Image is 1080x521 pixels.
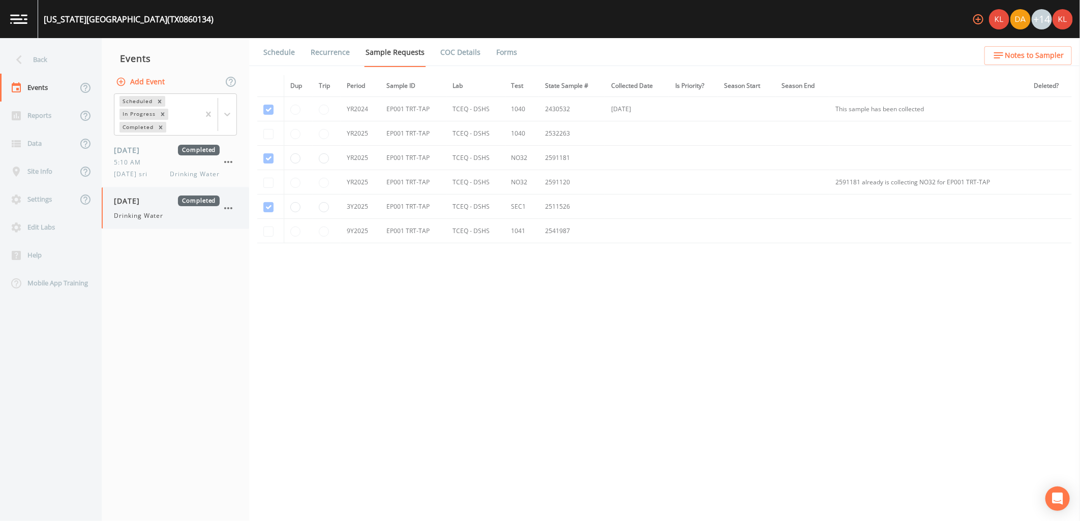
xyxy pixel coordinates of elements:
td: EP001 TRT-TAP [381,170,447,194]
div: Remove Scheduled [154,96,165,107]
td: YR2025 [341,121,380,146]
a: Forms [495,38,519,67]
td: EP001 TRT-TAP [381,194,447,219]
th: Dup [284,75,313,97]
span: Notes to Sampler [1005,49,1064,62]
td: EP001 TRT-TAP [381,97,447,121]
td: 1040 [505,121,539,146]
span: 5:10 AM [114,158,147,167]
div: Events [102,46,249,71]
div: +14 [1032,9,1052,29]
td: YR2024 [341,97,380,121]
span: Drinking Water [170,170,220,179]
td: 3Y2025 [341,194,380,219]
img: 9c4450d90d3b8045b2e5fa62e4f92659 [1053,9,1073,29]
td: 2532263 [539,121,605,146]
td: 2541987 [539,219,605,243]
td: TCEQ - DSHS [446,219,505,243]
th: Trip [313,75,341,97]
div: Open Intercom Messenger [1045,486,1070,511]
a: [DATE]CompletedDrinking Water [102,187,249,229]
a: Schedule [262,38,296,67]
div: Kler Teran [988,9,1010,29]
th: Period [341,75,380,97]
button: Notes to Sampler [984,46,1072,65]
div: David Weber [1010,9,1031,29]
th: Deleted? [1028,75,1072,97]
th: Sample ID [381,75,447,97]
td: 2430532 [539,97,605,121]
div: Scheduled [119,96,154,107]
button: Add Event [114,73,169,91]
div: Remove In Progress [157,109,168,119]
td: TCEQ - DSHS [446,97,505,121]
td: TCEQ - DSHS [446,170,505,194]
td: EP001 TRT-TAP [381,219,447,243]
th: Season End [775,75,829,97]
span: [DATE] [114,196,147,206]
td: SEC1 [505,194,539,219]
th: Is Priority? [669,75,718,97]
span: [DATE] [114,145,147,155]
td: 1041 [505,219,539,243]
span: Completed [178,196,220,206]
td: 1040 [505,97,539,121]
td: EP001 TRT-TAP [381,146,447,170]
td: This sample has been collected [829,97,1028,121]
img: a84961a0472e9debc750dd08a004988d [1010,9,1031,29]
td: TCEQ - DSHS [446,121,505,146]
td: 2591181 [539,146,605,170]
div: In Progress [119,109,157,119]
span: Drinking Water [114,211,163,220]
span: [DATE] sri [114,170,154,179]
img: logo [10,14,27,24]
td: 2511526 [539,194,605,219]
td: 2591120 [539,170,605,194]
span: Completed [178,145,220,155]
th: Season Start [718,75,775,97]
th: Collected Date [605,75,669,97]
td: NO32 [505,170,539,194]
div: Remove Completed [155,122,166,133]
td: EP001 TRT-TAP [381,121,447,146]
td: 2591181 already is collecting NO32 for EP001 TRT-TAP [829,170,1028,194]
td: YR2025 [341,170,380,194]
a: Recurrence [309,38,351,67]
td: [DATE] [605,97,669,121]
div: Completed [119,122,155,133]
a: [DATE]Completed5:10 AM[DATE] sriDrinking Water [102,137,249,187]
td: 9Y2025 [341,219,380,243]
a: COC Details [439,38,482,67]
img: 9c4450d90d3b8045b2e5fa62e4f92659 [989,9,1009,29]
td: YR2025 [341,146,380,170]
div: [US_STATE][GEOGRAPHIC_DATA] (TX0860134) [44,13,214,25]
td: TCEQ - DSHS [446,194,505,219]
th: State Sample # [539,75,605,97]
td: NO32 [505,146,539,170]
td: TCEQ - DSHS [446,146,505,170]
th: Lab [446,75,505,97]
a: Sample Requests [364,38,426,67]
th: Test [505,75,539,97]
